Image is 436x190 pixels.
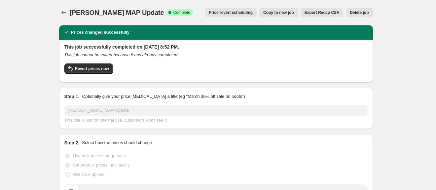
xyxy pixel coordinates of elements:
[64,63,113,74] button: Revert prices now
[75,66,109,71] span: Revert prices now
[73,172,105,177] span: Use CSV upload
[259,8,298,17] button: Copy to new job
[205,8,257,17] button: Price revert scheduling
[64,93,80,100] h2: Step 1.
[64,105,368,116] input: 30% off holiday sale
[64,44,368,50] h2: This job successfully completed on [DATE] 8:52 PM.
[73,163,130,168] span: Set product prices individually
[209,10,253,15] span: Price revert scheduling
[64,118,167,123] span: This title is just for internal use, customers won't see it
[173,10,190,15] span: Complete
[64,139,80,146] h2: Step 2.
[350,10,369,15] span: Delete job
[71,29,130,36] h2: Prices changed successfully
[305,10,339,15] span: Export Recap CSV
[73,153,126,158] span: Use bulk price change rules
[82,93,245,100] p: Optionally give your price [MEDICAL_DATA] a title (eg "March 30% off sale on boots")
[64,52,179,57] i: This job cannot be edited because it has already completed.
[70,9,164,16] span: [PERSON_NAME] MAP Update
[263,10,294,15] span: Copy to new job
[82,139,152,146] p: Select how the prices should change
[346,8,373,17] button: Delete job
[301,8,343,17] button: Export Recap CSV
[59,8,68,17] button: Price change jobs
